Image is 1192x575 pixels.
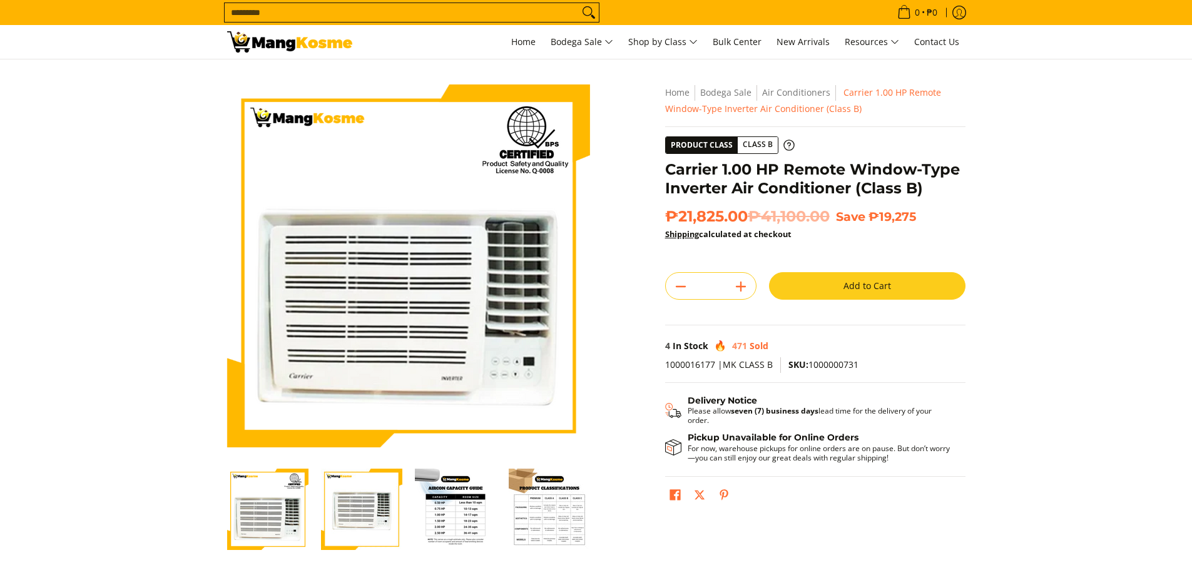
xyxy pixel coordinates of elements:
[509,469,590,550] img: Carrier 1.00 HP Remote Window-Type Inverter Air Conditioner (Class B)-4
[726,277,756,297] button: Add
[715,486,733,507] a: Pin on Pinterest
[665,86,690,98] a: Home
[700,86,751,98] a: Bodega Sale
[622,25,704,59] a: Shop by Class
[869,209,916,224] span: ₱19,275
[415,469,496,550] img: Carrier 1.00 HP Remote Window-Type Inverter Air Conditioner (Class B)-3
[665,207,830,226] span: ₱21,825.00
[665,160,965,198] h1: Carrier 1.00 HP Remote Window-Type Inverter Air Conditioner (Class B)
[748,207,830,226] del: ₱41,100.00
[769,272,965,300] button: Add to Cart
[731,405,818,416] strong: seven (7) business days
[688,406,953,425] p: Please allow lead time for the delivery of your order.
[706,25,768,59] a: Bulk Center
[838,25,905,59] a: Resources
[665,84,965,117] nav: Breadcrumbs
[666,486,684,507] a: Share on Facebook
[511,36,536,48] span: Home
[777,36,830,48] span: New Arrivals
[894,6,941,19] span: •
[227,31,352,53] img: Carrier 1 HP Remote Window-Type Inverter Aircon (Class B) l Mang Kosme
[505,25,542,59] a: Home
[321,469,402,550] img: Carrier 1.00 HP Remote Window-Type Inverter Air Conditioner (Class B)-2
[579,3,599,22] button: Search
[688,432,858,443] strong: Pickup Unavailable for Online Orders
[713,36,762,48] span: Bulk Center
[227,84,590,447] img: Carrier 1.00 HP Remote Window-Type Inverter Air Conditioner (Class B)
[913,8,922,17] span: 0
[925,8,939,17] span: ₱0
[738,137,778,153] span: Class B
[836,209,865,224] span: Save
[750,340,768,352] span: Sold
[665,86,941,114] span: Carrier 1.00 HP Remote Window-Type Inverter Air Conditioner (Class B)
[673,340,708,352] span: In Stock
[665,228,792,240] strong: calculated at checkout
[665,228,699,240] a: Shipping
[908,25,965,59] a: Contact Us
[845,34,899,50] span: Resources
[665,359,773,370] span: 1000016177 |MK CLASS B
[628,34,698,50] span: Shop by Class
[788,359,808,370] span: SKU:
[691,486,708,507] a: Post on X
[665,136,795,154] a: Product Class Class B
[788,359,858,370] span: 1000000731
[688,395,757,406] strong: Delivery Notice
[732,340,747,352] span: 471
[665,395,953,425] button: Shipping & Delivery
[227,469,308,550] img: Carrier 1.00 HP Remote Window-Type Inverter Air Conditioner (Class B)-1
[688,444,953,462] p: For now, warehouse pickups for online orders are on pause. But don’t worry—you can still enjoy ou...
[666,277,696,297] button: Subtract
[544,25,619,59] a: Bodega Sale
[666,137,738,153] span: Product Class
[665,340,670,352] span: 4
[914,36,959,48] span: Contact Us
[770,25,836,59] a: New Arrivals
[365,25,965,59] nav: Main Menu
[551,34,613,50] span: Bodega Sale
[762,86,830,98] a: Air Conditioners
